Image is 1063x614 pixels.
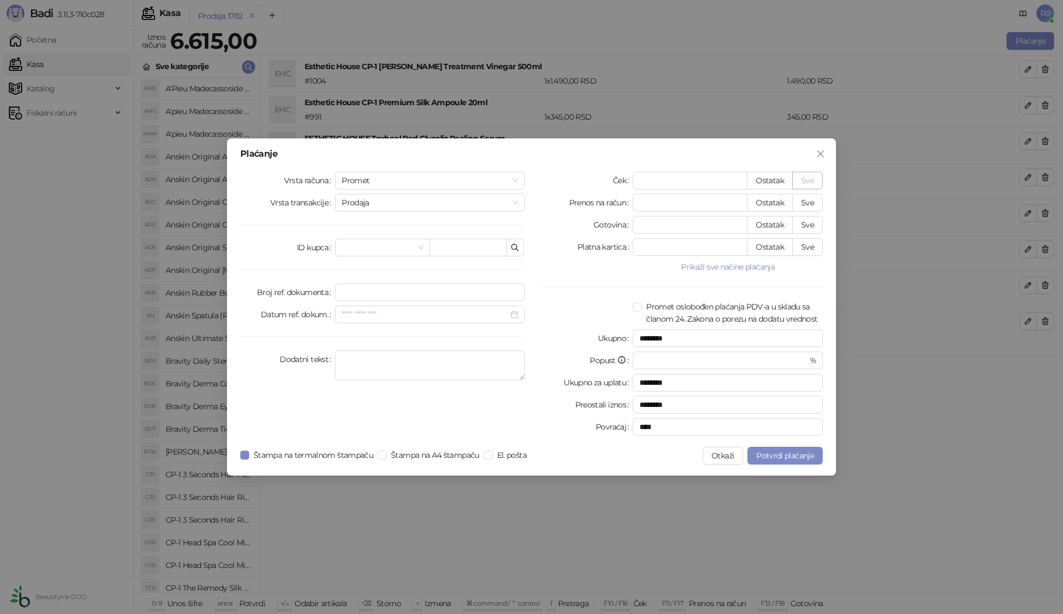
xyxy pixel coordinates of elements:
span: Promet [342,172,518,189]
label: Broj ref. dokumenta [257,283,335,301]
input: Datum ref. dokum. [342,308,508,321]
span: Štampa na A4 štampaču [386,449,484,461]
label: Popust [590,352,633,369]
button: Sve [792,172,823,189]
button: Potvrdi plaćanje [747,447,823,465]
span: close [816,149,825,158]
span: Promet oslobođen plaćanja PDV-a u skladu sa članom 24. Zakona o porezu na dodatu vrednost [642,301,823,325]
label: ID kupca [297,239,335,256]
span: Prodaja [342,194,518,211]
input: Popust [639,352,807,369]
label: Ukupno [598,329,633,347]
label: Ukupno za uplatu [564,374,633,391]
button: Close [812,145,829,163]
label: Povraćaj [596,418,633,436]
span: Zatvori [812,149,829,158]
label: Ček [613,172,633,189]
label: Gotovina [594,216,633,234]
span: Štampa na termalnom štampaču [249,449,378,461]
span: El. pošta [493,449,531,461]
button: Ostatak [747,238,793,256]
span: Potvrdi plaćanje [756,451,814,461]
label: Vrsta transakcije [270,194,336,211]
div: Plaćanje [240,149,823,158]
label: Dodatni tekst [280,350,335,368]
label: Datum ref. dokum. [261,306,336,323]
button: Sve [792,194,823,211]
button: Otkaži [703,447,743,465]
button: Prikaži sve načine plaćanja [633,260,823,274]
button: Sve [792,238,823,256]
button: Ostatak [747,194,793,211]
label: Preostali iznos [575,396,633,414]
textarea: Dodatni tekst [335,350,525,380]
button: Sve [792,216,823,234]
label: Vrsta računa [284,172,336,189]
label: Prenos na račun [569,194,633,211]
label: Platna kartica [577,238,633,256]
button: Ostatak [747,216,793,234]
input: Broj ref. dokumenta [335,283,525,301]
button: Ostatak [747,172,793,189]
